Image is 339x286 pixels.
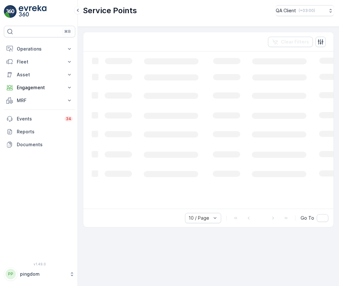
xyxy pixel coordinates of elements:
p: Fleet [17,59,62,65]
p: QA Client [276,7,296,14]
p: Asset [17,71,62,78]
a: Events34 [4,112,75,125]
p: Service Points [83,5,137,16]
p: 34 [66,116,71,121]
img: logo [4,5,17,18]
div: PP [5,269,16,279]
button: Asset [4,68,75,81]
button: Clear Filters [268,37,313,47]
button: MRF [4,94,75,107]
span: Go To [301,215,314,221]
span: v 1.49.0 [4,262,75,266]
p: Operations [17,46,62,52]
p: MRF [17,97,62,104]
p: pingdom [20,271,66,277]
p: Reports [17,129,73,135]
p: ( +03:00 ) [299,8,315,13]
p: ⌘B [64,29,71,34]
button: Operations [4,43,75,55]
p: Engagement [17,84,62,91]
button: PPpingdom [4,267,75,281]
a: Documents [4,138,75,151]
p: Events [17,116,61,122]
button: QA Client(+03:00) [276,5,334,16]
button: Fleet [4,55,75,68]
p: Documents [17,141,73,148]
a: Reports [4,125,75,138]
p: Clear Filters [281,39,309,45]
img: logo_light-DOdMpM7g.png [19,5,46,18]
button: Engagement [4,81,75,94]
